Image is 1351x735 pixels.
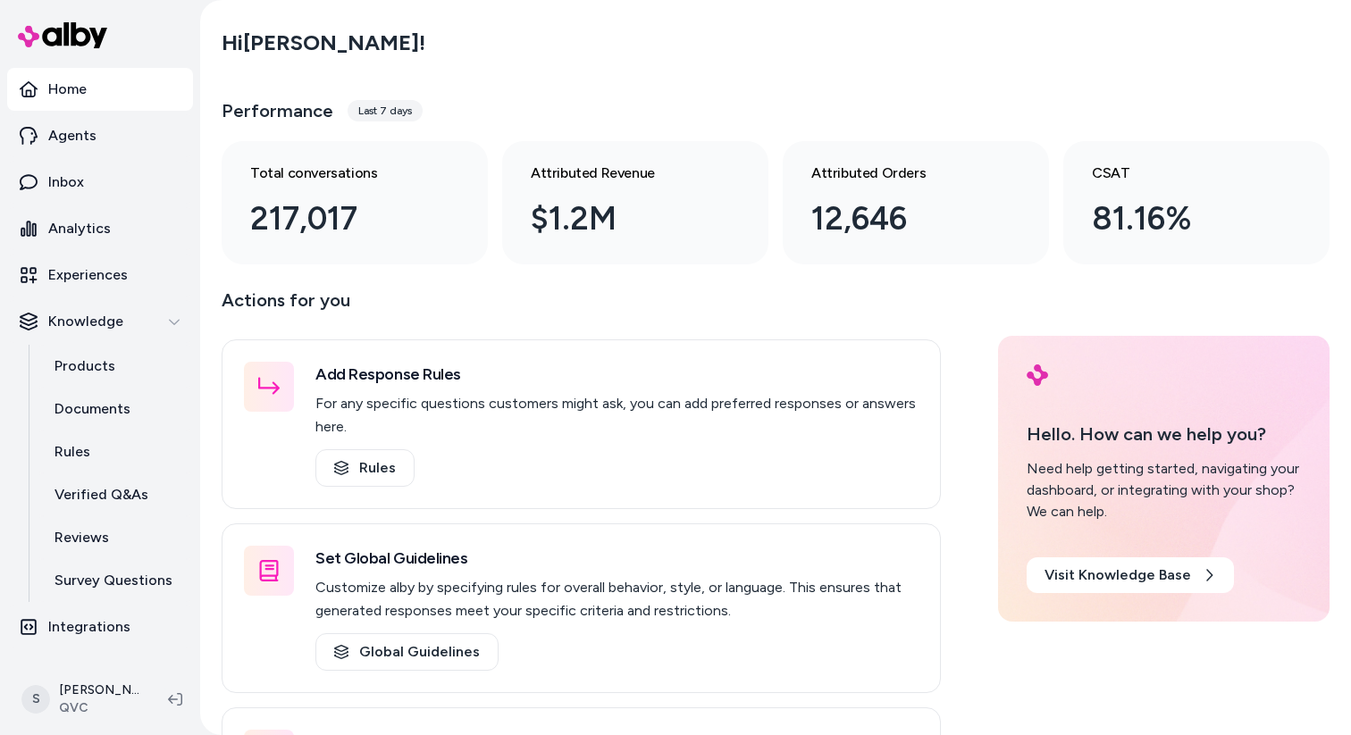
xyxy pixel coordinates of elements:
a: Global Guidelines [315,633,499,671]
a: Products [37,345,193,388]
a: Integrations [7,606,193,648]
p: Documents [55,398,130,420]
div: 81.16% [1092,195,1272,243]
a: Rules [37,430,193,473]
h3: Attributed Revenue [531,163,711,184]
p: Customize alby by specifying rules for overall behavior, style, or language. This ensures that ge... [315,576,919,622]
span: S [21,685,50,714]
a: Analytics [7,207,193,250]
h3: Add Response Rules [315,362,919,387]
p: Reviews [55,527,109,548]
a: Rules [315,449,415,487]
h3: Total conversations [250,163,431,184]
h3: Set Global Guidelines [315,546,919,571]
a: Attributed Revenue $1.2M [502,141,768,264]
div: Need help getting started, navigating your dashboard, or integrating with your shop? We can help. [1027,458,1301,522]
p: [PERSON_NAME] [59,681,139,699]
p: Survey Questions [55,570,172,591]
img: alby Logo [1027,364,1048,386]
h3: Attributed Orders [811,163,992,184]
a: Survey Questions [37,559,193,602]
a: Visit Knowledge Base [1027,557,1234,593]
div: $1.2M [531,195,711,243]
p: Actions for you [222,286,941,329]
p: Agents [48,125,96,146]
p: For any specific questions customers might ask, you can add preferred responses or answers here. [315,392,919,438]
a: Reviews [37,516,193,559]
h2: Hi [PERSON_NAME] ! [222,29,425,56]
h3: Performance [222,98,333,123]
p: Experiences [48,264,128,286]
p: Inbox [48,171,84,193]
a: Inbox [7,161,193,204]
div: 12,646 [811,195,992,243]
p: Knowledge [48,311,123,332]
div: Last 7 days [348,100,423,121]
a: CSAT 81.16% [1063,141,1330,264]
p: Home [48,79,87,100]
p: Integrations [48,616,130,638]
a: Documents [37,388,193,430]
p: Verified Q&As [55,484,148,505]
p: Rules [55,441,90,463]
h3: CSAT [1092,163,1272,184]
p: Analytics [48,218,111,239]
button: S[PERSON_NAME]QVC [11,671,154,728]
p: Products [55,355,115,377]
a: Attributed Orders 12,646 [783,141,1049,264]
button: Knowledge [7,300,193,343]
a: Home [7,68,193,111]
a: Agents [7,114,193,157]
a: Total conversations 217,017 [222,141,488,264]
div: 217,017 [250,195,431,243]
a: Experiences [7,254,193,297]
p: Hello. How can we help you? [1027,421,1301,447]
img: alby Logo [18,22,107,48]
span: QVC [59,699,139,717]
a: Verified Q&As [37,473,193,516]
